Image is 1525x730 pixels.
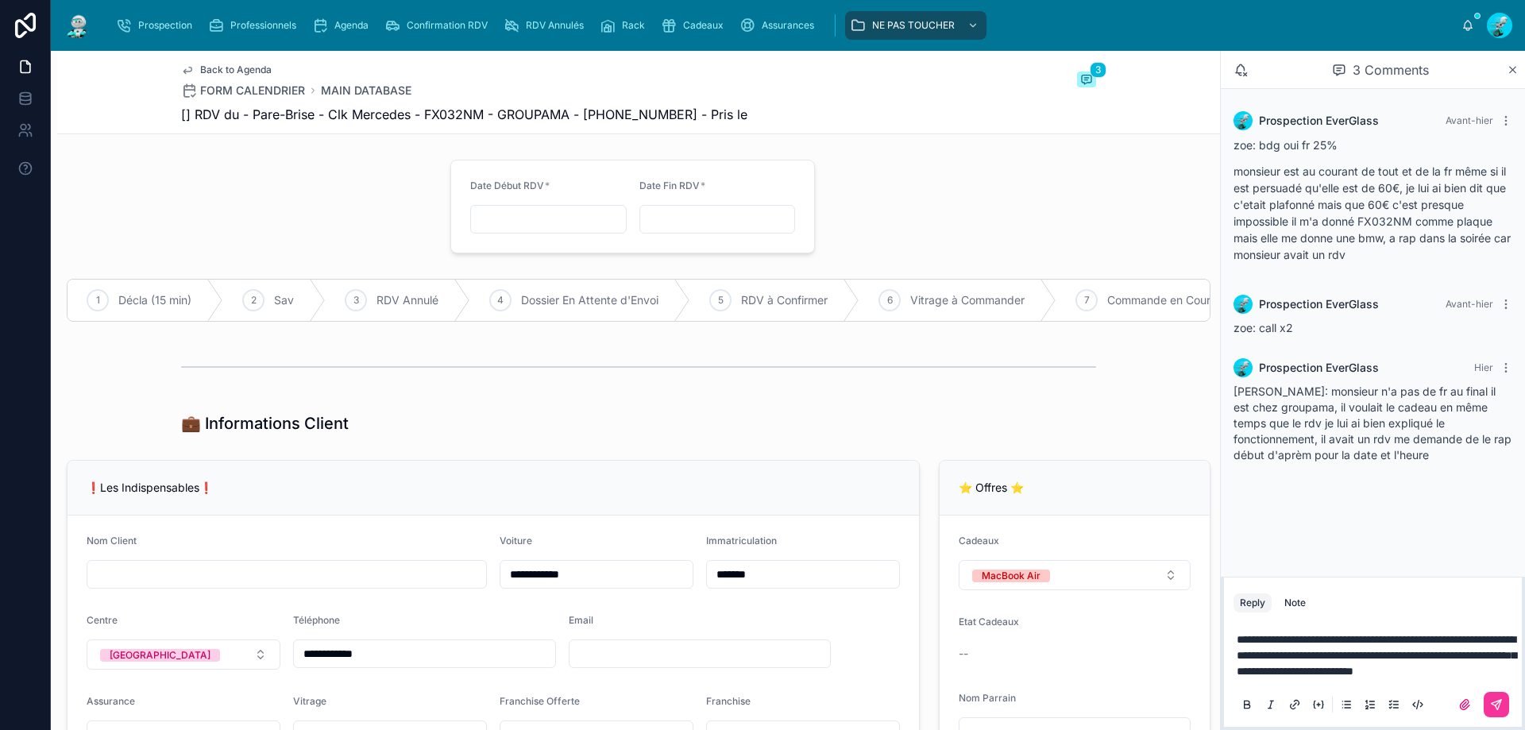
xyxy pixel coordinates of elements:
[353,294,359,307] span: 3
[111,11,203,40] a: Prospection
[87,535,137,547] span: Nom Client
[706,535,777,547] span: Immatriculation
[656,11,735,40] a: Cadeaux
[499,11,595,40] a: RDV Annulés
[1084,294,1090,307] span: 7
[87,481,213,494] span: ❗Les Indispensables❗
[622,19,645,32] span: Rack
[762,19,814,32] span: Assurances
[1446,114,1493,126] span: Avant-hier
[1234,593,1272,612] button: Reply
[376,292,438,308] span: RDV Annulé
[230,19,296,32] span: Professionnels
[321,83,411,98] a: MAIN DATABASE
[1234,321,1293,334] span: zoe: call x2
[293,695,326,707] span: Vitrage
[1234,137,1512,153] p: zoe: bdg oui fr 25%
[181,105,747,124] span: [] RDV du - Pare-Brise - Clk Mercedes - FX032NM - GROUPAMA - [PHONE_NUMBER] - Pris le
[334,19,369,32] span: Agenda
[741,292,828,308] span: RDV à Confirmer
[526,19,584,32] span: RDV Annulés
[500,695,580,707] span: Franchise Offerte
[1446,298,1493,310] span: Avant-hier
[1353,60,1429,79] span: 3 Comments
[200,64,272,76] span: Back to Agenda
[181,83,305,98] a: FORM CALENDRIER
[959,692,1016,704] span: Nom Parrain
[683,19,724,32] span: Cadeaux
[87,695,135,707] span: Assurance
[110,649,210,662] div: [GEOGRAPHIC_DATA]
[718,294,724,307] span: 5
[64,13,92,38] img: App logo
[1259,360,1379,376] span: Prospection EverGlass
[569,614,593,626] span: Email
[959,646,968,662] span: --
[500,535,532,547] span: Voiture
[118,292,191,308] span: Décla (15 min)
[87,639,280,670] button: Select Button
[706,695,751,707] span: Franchise
[1234,384,1511,462] span: [PERSON_NAME]: monsieur n'a pas de fr au final il est chez groupama, il voulait le cadeau en même...
[1278,593,1312,612] button: Note
[872,19,955,32] span: NE PAS TOUCHER
[1259,113,1379,129] span: Prospection EverGlass
[293,614,340,626] span: Téléphone
[845,11,986,40] a: NE PAS TOUCHER
[105,8,1461,43] div: scrollable content
[1474,361,1493,373] span: Hier
[96,294,100,307] span: 1
[639,180,700,191] span: Date Fin RDV
[200,83,305,98] span: FORM CALENDRIER
[1259,296,1379,312] span: Prospection EverGlass
[203,11,307,40] a: Professionnels
[1107,292,1216,308] span: Commande en Cours
[959,560,1191,590] button: Select Button
[1090,62,1106,78] span: 3
[407,19,488,32] span: Confirmation RDV
[595,11,656,40] a: Rack
[959,481,1024,494] span: ⭐ Offres ⭐
[307,11,380,40] a: Agenda
[959,616,1019,628] span: Etat Cadeaux
[138,19,192,32] span: Prospection
[982,570,1040,582] div: MacBook Air
[910,292,1025,308] span: Vitrage à Commander
[1077,71,1096,91] button: 3
[181,64,272,76] a: Back to Agenda
[274,292,294,308] span: Sav
[1234,163,1512,263] p: monsieur est au courant de tout et de la fr même si il est persuadé qu'elle est de 60€, je lui ai...
[251,294,257,307] span: 2
[380,11,499,40] a: Confirmation RDV
[959,535,999,547] span: Cadeaux
[887,294,893,307] span: 6
[1284,597,1306,609] div: Note
[181,412,349,435] h1: 💼 Informations Client
[497,294,504,307] span: 4
[87,614,118,626] span: Centre
[735,11,825,40] a: Assurances
[470,180,544,191] span: Date Début RDV
[521,292,658,308] span: Dossier En Attente d'Envoi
